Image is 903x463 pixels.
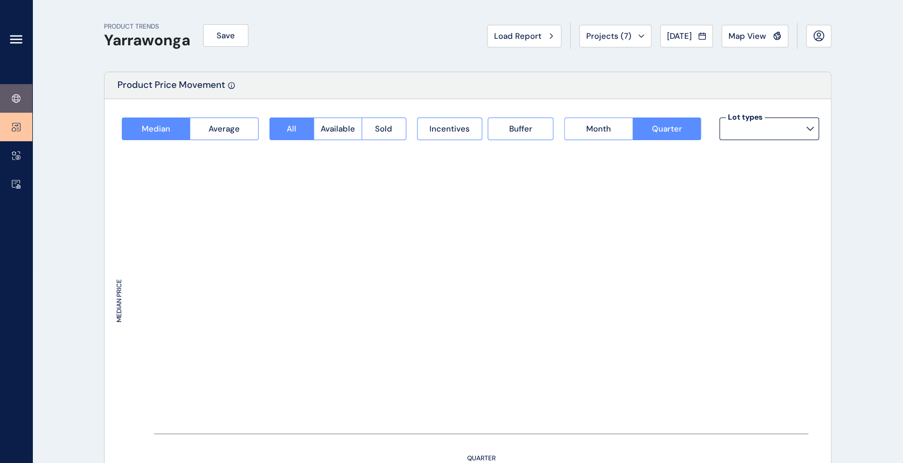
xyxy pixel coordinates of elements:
button: Quarter [633,118,701,140]
span: Available [321,123,355,134]
button: Map View [721,25,788,47]
p: PRODUCT TRENDS [104,22,190,31]
span: Projects ( 7 ) [586,31,631,42]
span: Incentives [429,123,470,134]
text: MEDIAN PRICE [115,279,123,322]
button: [DATE] [660,25,713,47]
button: Month [564,118,632,140]
button: All [269,118,314,140]
button: Median [122,118,190,140]
button: Buffer [488,118,553,140]
button: Incentives [417,118,483,140]
span: Sold [375,123,392,134]
p: Product Price Movement [117,79,225,99]
button: Average [190,118,258,140]
h1: Yarrawonga [104,31,190,50]
span: [DATE] [667,31,692,42]
span: Buffer [509,123,532,134]
span: Map View [728,31,766,42]
span: All [287,123,296,134]
button: Available [314,118,362,140]
button: Load Report [487,25,561,47]
span: Average [209,123,240,134]
span: Load Report [494,31,541,42]
label: Lot types [726,112,765,123]
span: Month [586,123,611,134]
span: Quarter [651,123,682,134]
button: Projects (7) [579,25,651,47]
text: QUARTER [467,454,496,462]
span: Save [217,30,235,41]
button: Save [203,24,248,47]
span: Median [142,123,170,134]
button: Sold [362,118,406,140]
